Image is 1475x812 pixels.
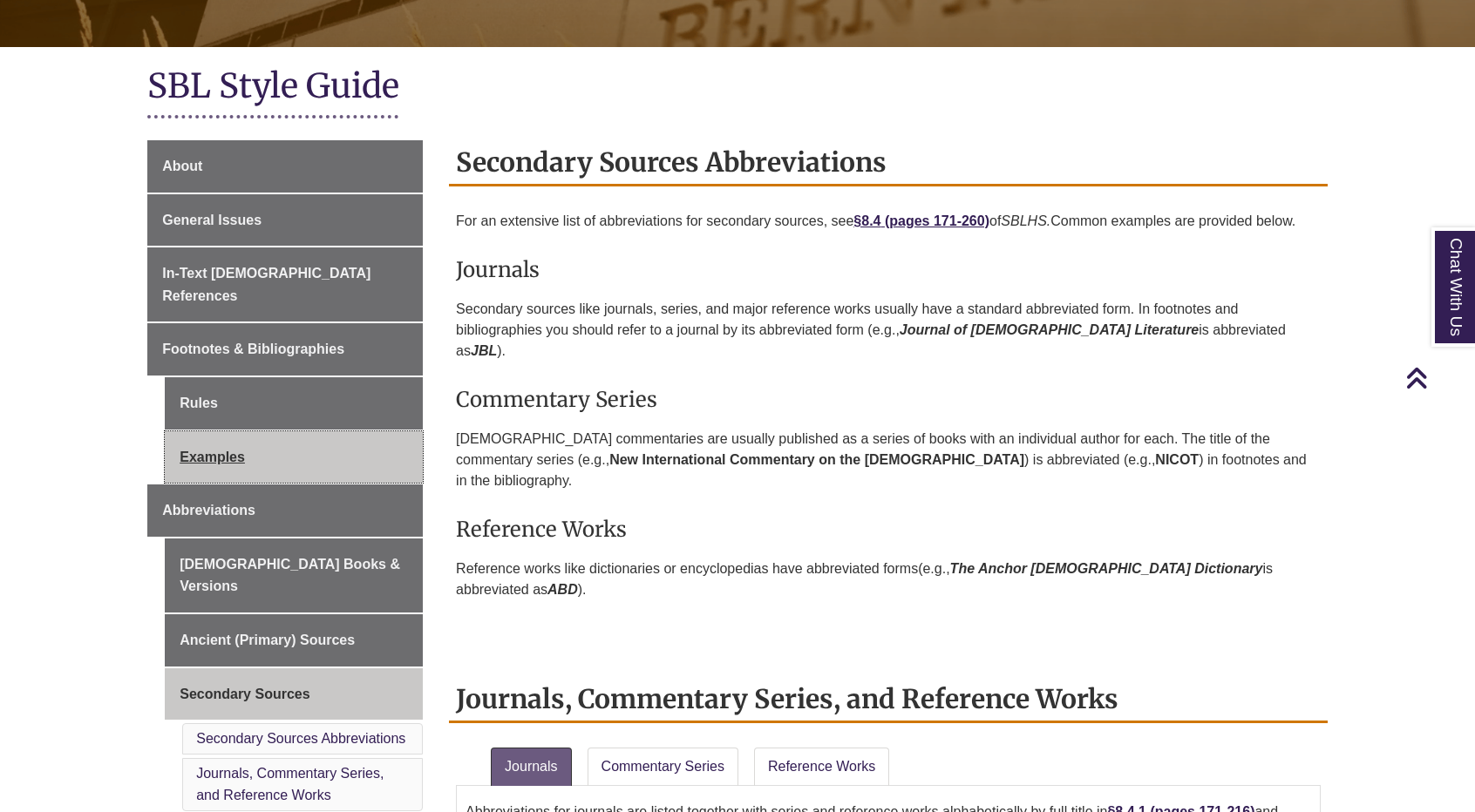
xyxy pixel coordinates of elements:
[918,561,949,576] span: (e.g.,
[853,213,989,228] a: §8.4 (pages 171-260)
[588,748,738,786] a: Commentary Series
[456,256,1321,283] h3: Journals
[1405,366,1471,389] a: Back to Top
[456,516,1321,543] h3: Reference Works
[165,377,423,430] a: Rules
[147,323,423,376] a: Footnotes & Bibliographies
[609,452,1024,467] strong: New International Commentary on the [DEMOGRAPHIC_DATA]
[950,561,1263,576] em: The Anchor [DEMOGRAPHIC_DATA] Dictionary
[196,766,384,803] a: Journals, Commentary Series, and Reference Works
[165,614,423,667] a: Ancient (Primary) Sources
[456,386,1321,413] h3: Commentary Series
[196,731,405,746] a: Secondary Sources Abbreviations
[147,484,423,537] a: Abbreviations
[456,292,1321,369] p: Secondary sources like journals, series, and major reference works usually have a standard abbrev...
[449,140,1328,186] h2: Secondary Sources Abbreviations
[900,322,1199,337] em: Journal of [DEMOGRAPHIC_DATA] Literature
[147,140,423,193] a: About
[147,194,423,247] a: General Issues
[162,266,370,303] span: In-Text [DEMOGRAPHIC_DATA] References
[889,213,989,228] strong: pages 171-260)
[165,431,423,484] a: Examples
[1155,452,1199,467] strong: NICOT
[456,204,1321,239] p: For an extensive list of abbreviations for secondary sources, see of Common examples are provided...
[853,213,880,228] strong: §8.4
[162,342,344,356] span: Footnotes & Bibliographies
[449,677,1328,723] h2: Journals, Commentary Series, and Reference Works
[147,247,423,321] a: In-Text [DEMOGRAPHIC_DATA] References
[547,582,578,597] i: ABD
[578,582,587,597] span: ).
[147,64,1328,111] h1: SBL Style Guide
[165,668,423,721] a: Secondary Sources
[162,503,255,518] span: Abbreviations
[162,159,202,173] span: About
[1001,213,1050,228] em: SBLHS.
[754,748,889,786] a: Reference Works
[165,538,423,612] a: [DEMOGRAPHIC_DATA] Books & Versions
[456,422,1321,498] p: [DEMOGRAPHIC_DATA] commentaries are usually published as a series of books with an individual aut...
[456,551,1321,607] p: Reference works like dictionaries or encyclopedias have abbreviated forms
[885,213,889,228] strong: (
[162,213,262,227] span: General Issues
[491,748,571,786] a: Journals
[471,343,497,358] em: JBL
